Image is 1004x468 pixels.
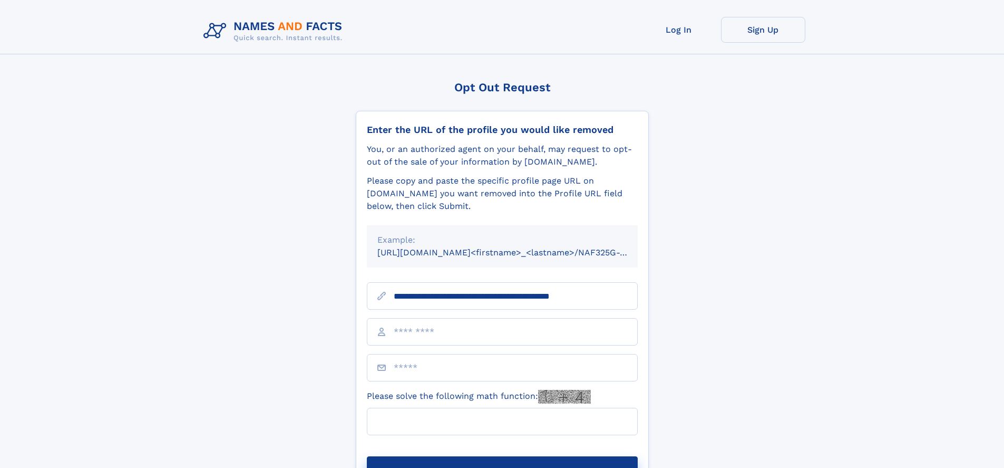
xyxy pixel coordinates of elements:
a: Log In [637,17,721,43]
div: You, or an authorized agent on your behalf, may request to opt-out of the sale of your informatio... [367,143,638,168]
a: Sign Up [721,17,805,43]
label: Please solve the following math function: [367,390,591,404]
div: Opt Out Request [356,81,649,94]
div: Please copy and paste the specific profile page URL on [DOMAIN_NAME] you want removed into the Pr... [367,175,638,213]
div: Example: [377,234,627,246]
small: [URL][DOMAIN_NAME]<firstname>_<lastname>/NAF325G-xxxxxxxx [377,247,658,257]
img: Logo Names and Facts [199,17,351,45]
div: Enter the URL of the profile you would like removed [367,124,638,136]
